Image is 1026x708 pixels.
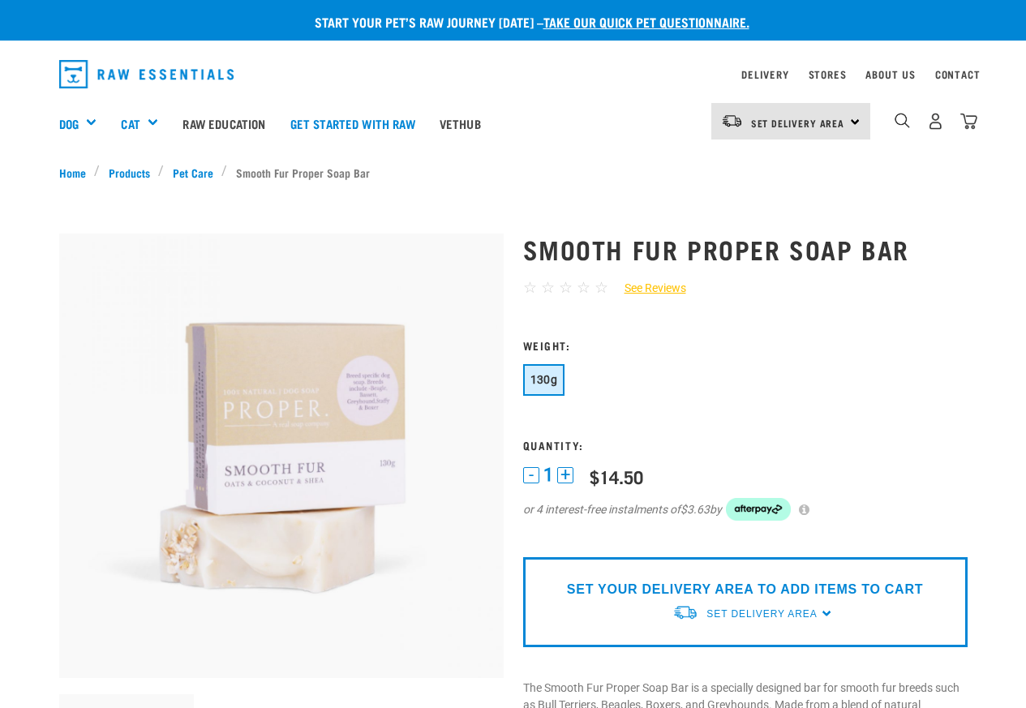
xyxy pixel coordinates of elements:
[559,278,573,297] span: ☆
[523,339,968,351] h3: Weight:
[100,164,158,181] a: Products
[865,71,915,77] a: About Us
[46,54,981,95] nav: dropdown navigation
[427,91,493,156] a: Vethub
[672,604,698,621] img: van-moving.png
[543,18,749,25] a: take our quick pet questionnaire.
[278,91,427,156] a: Get started with Raw
[543,466,553,483] span: 1
[741,71,788,77] a: Delivery
[595,278,608,297] span: ☆
[751,120,845,126] span: Set Delivery Area
[59,234,504,678] img: Smooth fur soap
[726,498,791,521] img: Afterpay
[557,467,573,483] button: +
[608,280,686,297] a: See Reviews
[960,113,977,130] img: home-icon@2x.png
[59,114,79,133] a: Dog
[809,71,847,77] a: Stores
[523,467,539,483] button: -
[927,113,944,130] img: user.png
[523,498,968,521] div: or 4 interest-free instalments of by
[721,114,743,128] img: van-moving.png
[523,364,565,396] button: 130g
[59,164,968,181] nav: breadcrumbs
[170,91,277,156] a: Raw Education
[577,278,590,297] span: ☆
[59,60,234,88] img: Raw Essentials Logo
[567,580,923,599] p: SET YOUR DELIVERY AREA TO ADD ITEMS TO CART
[523,234,968,264] h1: Smooth Fur Proper Soap Bar
[164,164,221,181] a: Pet Care
[935,71,981,77] a: Contact
[590,466,643,487] div: $14.50
[523,278,537,297] span: ☆
[895,113,910,128] img: home-icon-1@2x.png
[523,439,968,451] h3: Quantity:
[121,114,140,133] a: Cat
[530,373,558,386] span: 130g
[59,164,95,181] a: Home
[706,608,817,620] span: Set Delivery Area
[541,278,555,297] span: ☆
[680,501,710,518] span: $3.63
